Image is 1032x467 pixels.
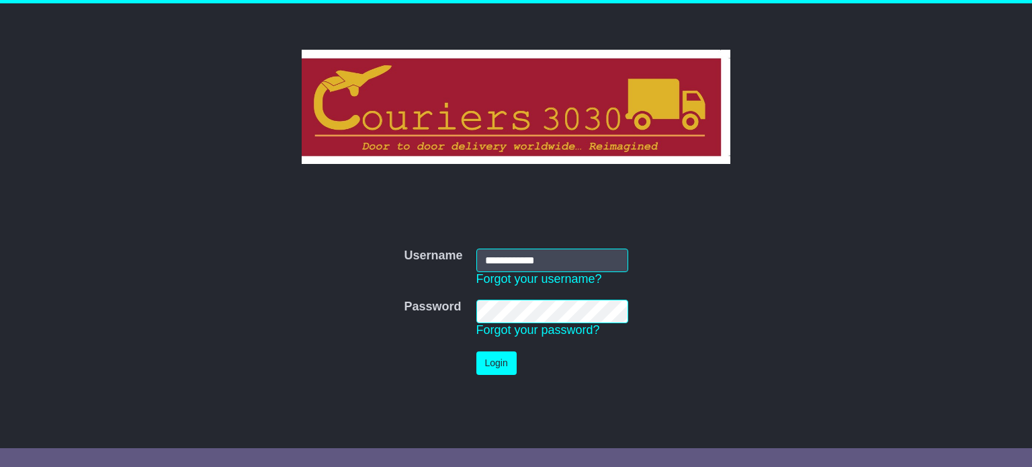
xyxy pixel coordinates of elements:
[476,272,602,286] a: Forgot your username?
[404,249,462,263] label: Username
[404,300,461,314] label: Password
[476,351,517,375] button: Login
[302,50,731,164] img: Couriers 3030
[476,323,600,337] a: Forgot your password?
